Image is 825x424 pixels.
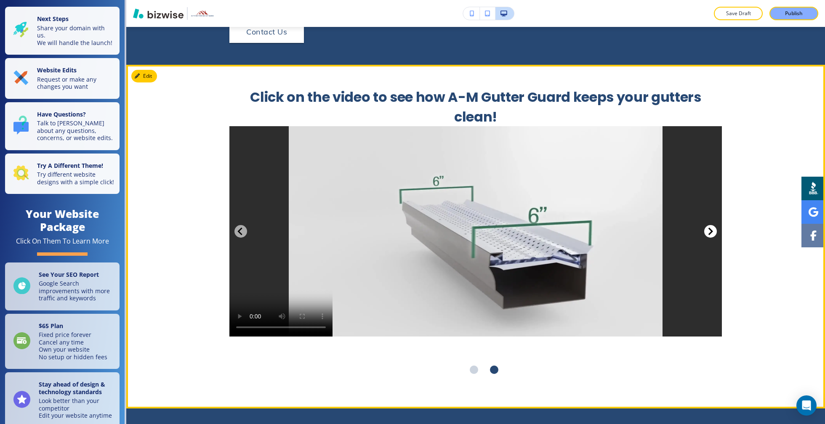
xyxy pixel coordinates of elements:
[131,70,157,82] button: Edit
[39,322,63,330] strong: $ 65 Plan
[704,225,717,238] button: Next Slide
[39,397,114,419] p: Look better than your competitor Edit your website anytime
[37,171,114,185] p: Try different website designs with a simple click!
[234,225,247,238] button: Previous Slide
[5,102,120,150] button: Have Questions?Talk to [PERSON_NAME] about any questions, concerns, or website edits.
[229,21,304,43] button: Contact Us
[801,224,825,247] a: Social media link to facebook account
[37,76,114,90] p: Request or make any changes you want
[5,58,120,99] button: Website EditsRequest or make any changes you want
[5,314,120,369] a: $65 PlanFixed price foreverCancel any timeOwn your websiteNo setup or hidden fees
[801,200,825,224] a: Social media link to google account
[37,15,69,23] strong: Next Steps
[5,262,120,310] a: See Your SEO ReportGoogle Search improvements with more traffic and keywords
[191,11,214,17] img: Your Logo
[37,162,103,170] strong: Try A Different Theme!
[39,380,105,396] strong: Stay ahead of design & technology standards
[39,331,107,360] p: Fixed price forever Cancel any time Own your website No setup or hidden fees
[133,8,184,19] img: Bizwise Logo
[16,237,109,246] div: Click On Them To Learn More
[5,7,120,55] button: Next StepsShare your domain with us.We will handle the launch!
[725,10,752,17] p: Save Draft
[484,360,504,380] div: Go to slide 2
[39,280,114,302] p: Google Search improvements with more traffic and keywords
[37,24,114,47] p: Share your domain with us. We will handle the launch!
[785,10,803,17] p: Publish
[464,360,484,380] div: Go to slide 1
[769,7,818,20] button: Publish
[796,395,817,416] div: Open Intercom Messenger
[5,207,120,233] h4: Your Website Package
[37,66,77,74] strong: Website Edits
[37,119,114,142] p: Talk to [PERSON_NAME] about any questions, concerns, or website edits.
[5,154,120,194] button: Try A Different Theme!Try different website designs with a simple click!
[229,126,722,337] video: Gallery media
[37,110,86,118] strong: Have Questions?
[714,7,763,20] button: Save Draft
[39,270,99,278] strong: See Your SEO Report
[250,87,704,126] span: Click on the video to see how A-M Gutter Guard keeps your gutters clean!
